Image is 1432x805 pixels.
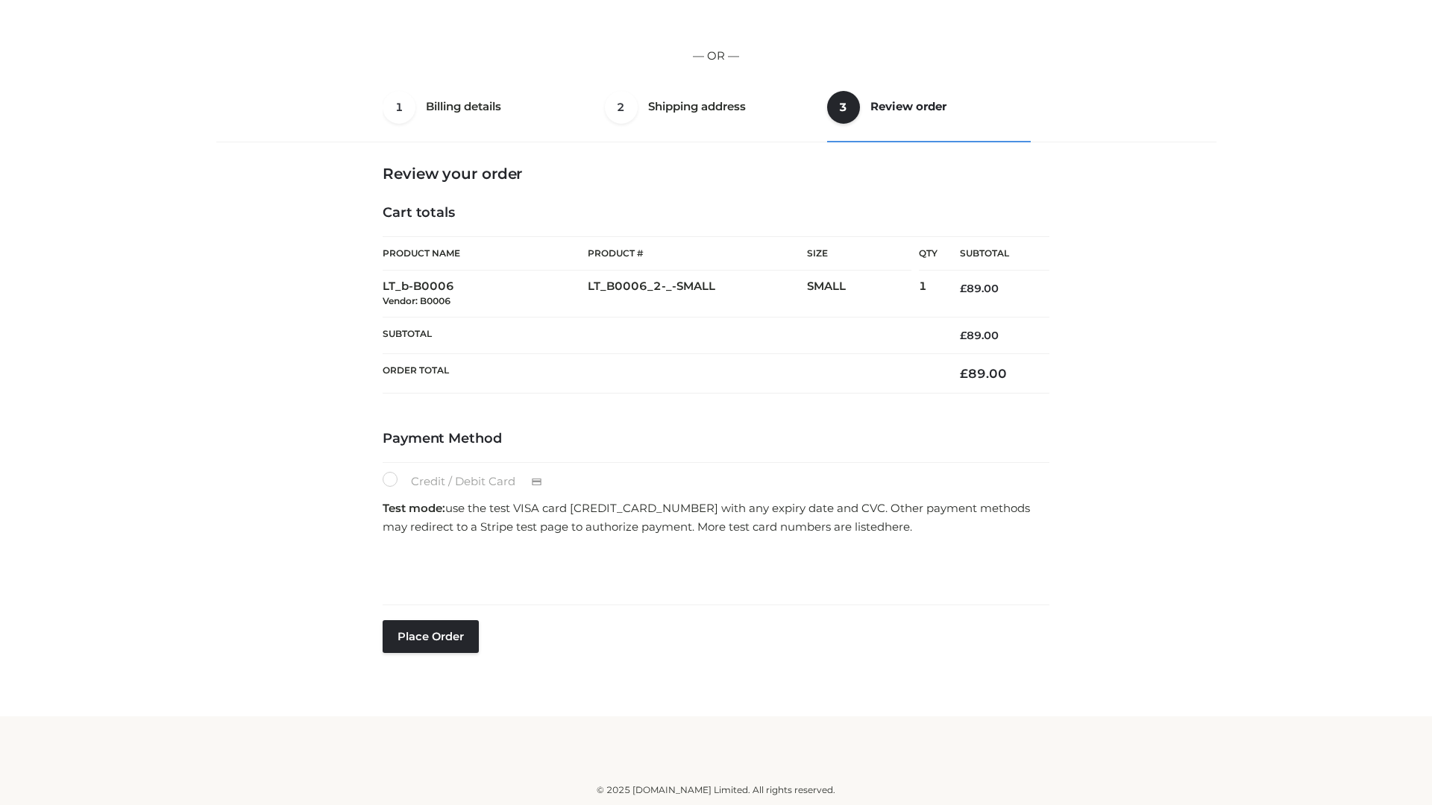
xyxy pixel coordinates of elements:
h4: Payment Method [383,431,1049,447]
small: Vendor: B0006 [383,295,450,306]
p: use the test VISA card [CREDIT_CARD_NUMBER] with any expiry date and CVC. Other payment methods m... [383,499,1049,537]
h4: Cart totals [383,205,1049,221]
a: here [885,520,910,534]
th: Size [807,237,911,271]
td: LT_B0006_2-_-SMALL [588,271,807,318]
bdi: 89.00 [960,329,999,342]
th: Subtotal [383,317,938,353]
th: Order Total [383,354,938,394]
label: Credit / Debit Card [383,472,558,491]
button: Place order [383,620,479,653]
strong: Test mode: [383,501,445,515]
th: Product Name [383,236,588,271]
iframe: Secure payment input frame [380,541,1046,596]
td: LT_b-B0006 [383,271,588,318]
p: — OR — [222,46,1210,66]
div: © 2025 [DOMAIN_NAME] Limited. All rights reserved. [222,783,1210,798]
h3: Review your order [383,165,1049,183]
td: 1 [919,271,938,318]
bdi: 89.00 [960,366,1007,381]
td: SMALL [807,271,919,318]
th: Qty [919,236,938,271]
th: Subtotal [938,237,1049,271]
span: £ [960,329,967,342]
img: Credit / Debit Card [523,473,550,491]
span: £ [960,366,968,381]
bdi: 89.00 [960,282,999,295]
th: Product # [588,236,807,271]
span: £ [960,282,967,295]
